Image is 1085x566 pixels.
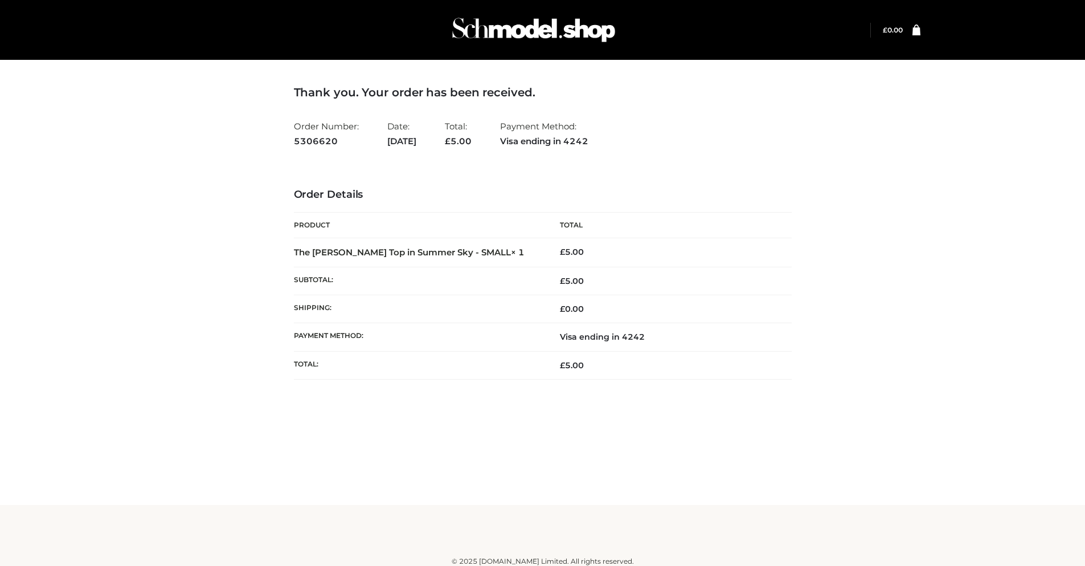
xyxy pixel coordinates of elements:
[560,360,584,370] span: 5.00
[883,26,887,34] span: £
[883,26,903,34] bdi: 0.00
[560,276,565,286] span: £
[294,213,543,238] th: Product
[543,323,792,351] td: Visa ending in 4242
[560,304,565,314] span: £
[294,295,543,323] th: Shipping:
[883,26,903,34] a: £0.00
[294,85,792,99] h3: Thank you. Your order has been received.
[560,276,584,286] span: 5.00
[387,134,416,149] strong: [DATE]
[500,116,588,151] li: Payment Method:
[500,134,588,149] strong: Visa ending in 4242
[294,116,359,151] li: Order Number:
[294,247,525,258] strong: The [PERSON_NAME] Top in Summer Sky - SMALL
[445,136,472,146] span: 5.00
[294,351,543,379] th: Total:
[445,136,451,146] span: £
[294,323,543,351] th: Payment method:
[294,267,543,295] th: Subtotal:
[543,213,792,238] th: Total
[294,189,792,201] h3: Order Details
[560,360,565,370] span: £
[560,304,584,314] bdi: 0.00
[294,134,359,149] strong: 5306620
[560,247,565,257] span: £
[445,116,472,151] li: Total:
[560,247,584,257] bdi: 5.00
[511,247,525,258] strong: × 1
[387,116,416,151] li: Date:
[448,7,619,52] img: Schmodel Admin 964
